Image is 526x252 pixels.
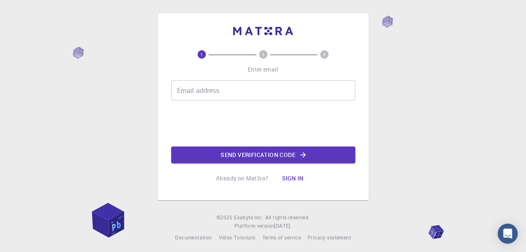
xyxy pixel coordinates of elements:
span: Privacy statement [308,234,351,241]
text: 2 [262,51,264,57]
button: Sign in [275,170,310,187]
span: All rights reserved. [265,213,310,222]
p: Already on Mat3ra? [216,174,269,183]
p: Enter email [248,65,278,74]
span: [DATE] . [274,222,292,229]
div: Open Intercom Messenger [498,224,518,244]
a: Video Tutorials [218,234,255,242]
a: Documentation [175,234,212,242]
span: Platform version [234,222,274,230]
span: Documentation [175,234,212,241]
text: 3 [323,51,326,57]
span: Video Tutorials [218,234,255,241]
text: 1 [200,51,203,57]
a: Terms of service [262,234,300,242]
span: Terms of service [262,234,300,241]
button: Send verification code [171,147,355,163]
a: Privacy statement [308,234,351,242]
span: Exabyte Inc. [234,214,263,221]
a: Exabyte Inc. [234,213,263,222]
a: [DATE]. [274,222,292,230]
iframe: reCAPTCHA [200,107,327,140]
span: © 2025 [216,213,234,222]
